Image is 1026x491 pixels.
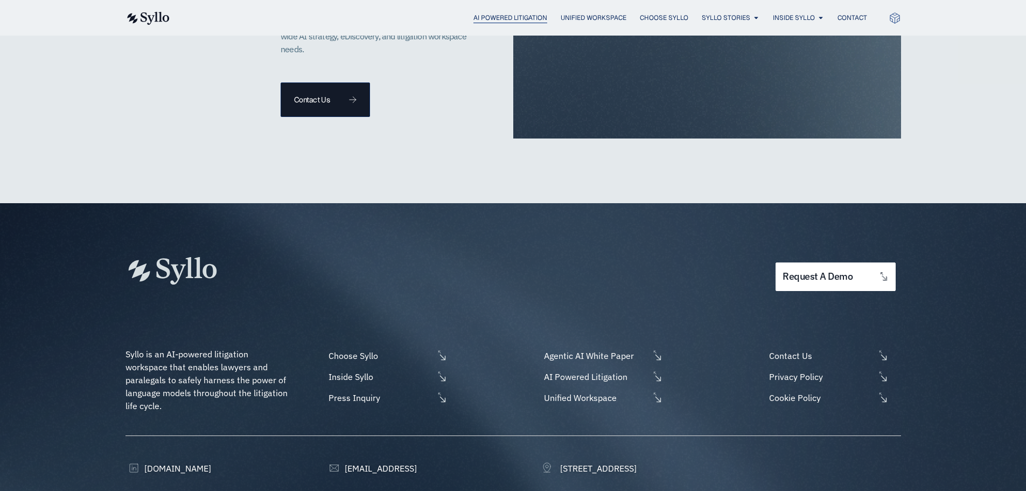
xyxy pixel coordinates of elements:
span: Contact Us [766,349,874,362]
span: Unified Workspace [541,391,649,404]
a: Choose Syllo [640,13,688,23]
span: request a demo [783,272,853,282]
a: AI Powered Litigation [473,13,547,23]
span: Choose Syllo [326,349,434,362]
a: Unified Workspace [561,13,626,23]
span: Privacy Policy [766,370,874,383]
span: Syllo is an AI-powered litigation workspace that enables lawyers and paralegals to safely harness... [125,349,290,411]
span: Inside Syllo [326,370,434,383]
a: Privacy Policy [766,370,901,383]
a: Contact Us [281,82,370,117]
span: Cookie Policy [766,391,874,404]
span: AI Powered Litigation [541,370,649,383]
a: Unified Workspace [541,391,663,404]
span: Contact Us [294,96,330,103]
a: Inside Syllo [326,370,448,383]
a: Agentic AI White Paper [541,349,663,362]
a: Contact Us [766,349,901,362]
a: Cookie Policy [766,391,901,404]
span: Agentic AI White Paper [541,349,649,362]
span: Press Inquiry [326,391,434,404]
span: [STREET_ADDRESS] [557,462,637,475]
div: Menu Toggle [191,13,867,23]
a: [STREET_ADDRESS] [541,462,637,475]
span: [EMAIL_ADDRESS] [342,462,417,475]
img: syllo [125,12,170,25]
a: request a demo [776,262,895,291]
a: Inside Syllo [773,13,815,23]
span: [DOMAIN_NAME] [142,462,211,475]
a: Syllo Stories [702,13,750,23]
a: [DOMAIN_NAME] [125,462,211,475]
a: Contact [837,13,867,23]
nav: Menu [191,13,867,23]
a: AI Powered Litigation [541,370,663,383]
a: [EMAIL_ADDRESS] [326,462,417,475]
a: Choose Syllo [326,349,448,362]
a: Press Inquiry [326,391,448,404]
